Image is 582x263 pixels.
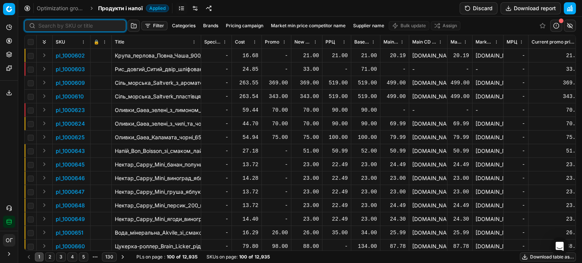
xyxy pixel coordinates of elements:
[56,215,85,223] button: pl_1000649
[476,134,500,141] div: [DOMAIN_NAME]
[235,52,258,59] div: 16.68
[501,2,561,14] button: Download report
[476,174,500,182] div: [DOMAIN_NAME] - ООО «Эпицентр К»
[294,174,319,182] div: 23.00
[56,134,84,141] p: pl_1000625
[532,243,582,250] div: 88.00
[507,188,525,196] div: -
[204,52,228,59] div: -
[354,120,377,128] div: 90.00
[56,202,85,209] p: pl_1000648
[56,106,85,114] button: pl_1000623
[476,147,500,155] div: [DOMAIN_NAME]
[294,229,319,237] div: 26.00
[204,120,228,128] div: -
[383,147,406,155] div: 50.99
[115,174,198,182] p: Нектар_Cappy_Mini_виноград_яблуко_200_мл
[56,229,83,237] button: pl_1000651
[294,79,319,87] div: 369.00
[204,161,228,168] div: -
[532,202,582,209] div: 23.00
[383,65,406,73] div: -
[551,237,569,255] div: Open Intercom Messenger
[204,215,228,223] div: -
[56,188,84,196] button: pl_1000647
[115,229,198,237] p: Вода_мінеральна_Akvile_зі_смаком_лимона_слабогазована_1.5_л
[3,234,15,246] button: ОГ
[325,52,348,59] div: 21.00
[115,39,124,45] span: Title
[239,254,247,260] strong: 100
[354,202,377,209] div: 23.00
[40,146,49,155] button: Expand
[451,161,469,168] div: 24.49
[98,5,169,12] span: Продукти і напоїApplied
[235,39,245,45] span: Cost
[115,202,198,209] p: Нектар_Cappy_Mini_персик_200_мл
[294,202,319,209] div: 23.00
[412,65,444,73] div: -
[24,252,127,262] nav: pagination
[476,65,500,73] div: -
[45,252,55,261] button: 2
[294,188,319,196] div: 23.00
[115,161,198,168] p: Нектар_Cappy_Mini_банан_полуниця_200_мл
[325,161,348,168] div: 22.49
[204,79,228,87] div: -
[40,173,49,182] button: Expand
[383,188,406,196] div: 23.00
[383,174,406,182] div: 23.00
[56,174,85,182] button: pl_1000646
[412,147,444,155] div: [DOMAIN_NAME]
[235,93,258,100] div: 263.54
[56,79,85,87] p: pl_1000609
[451,65,469,73] div: -
[476,243,500,250] div: [DOMAIN_NAME]
[325,93,348,100] div: 519.00
[265,65,288,73] div: -
[383,215,406,223] div: 24.30
[354,161,377,168] div: 23.00
[265,188,288,196] div: -
[383,106,406,114] div: -
[383,229,406,237] div: 25.99
[207,254,238,260] span: SKUs on page :
[40,92,49,101] button: Expand
[354,174,377,182] div: 23.00
[56,147,85,155] p: pl_1000643
[40,228,49,237] button: Expand
[325,134,348,141] div: 100.00
[451,229,469,237] div: 25.99
[40,51,49,60] button: Expand
[223,21,266,30] button: Pricing campaign
[412,202,444,209] div: [DOMAIN_NAME]
[507,39,517,45] span: МРЦ
[532,120,582,128] div: 70.00
[176,254,181,260] strong: of
[532,161,582,168] div: 23.00
[412,79,444,87] div: [DOMAIN_NAME]
[115,93,198,100] p: Сіль_морська_Saltverk_пластівцями_90_г
[37,5,169,12] nav: breadcrumb
[40,187,49,196] button: Expand
[56,65,85,73] button: pl_1000603
[56,243,85,250] button: pl_1000660
[325,188,348,196] div: 22.49
[325,202,348,209] div: 22.49
[56,161,84,168] p: pl_1000645
[235,65,258,73] div: 24.85
[235,243,258,250] div: 79.80
[94,39,99,45] span: 🔒
[451,79,469,87] div: 499.00
[204,39,221,45] span: Specification Cost
[40,132,49,142] button: Expand
[265,215,288,223] div: -
[325,65,348,73] div: -
[507,65,525,73] div: -
[204,106,228,114] div: -
[136,254,163,260] span: PLs on page
[235,120,258,128] div: 44.70
[115,79,198,87] p: Сіль_морська_Saltverk_з_ароматом_копченої_берези_90_г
